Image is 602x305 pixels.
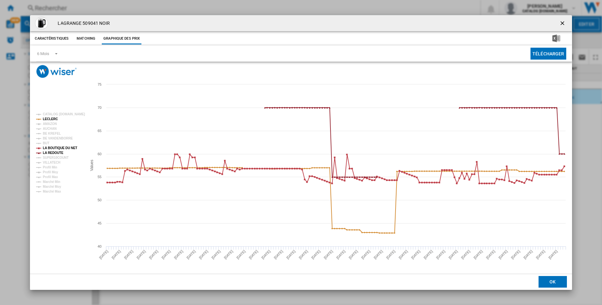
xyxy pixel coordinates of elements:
tspan: 75 [98,82,101,86]
tspan: SUPER10COUNT [43,156,69,159]
tspan: Marché Max [43,190,61,193]
tspan: 70 [98,106,101,110]
tspan: [DATE] [111,249,121,260]
tspan: BE KREFEL [43,132,61,135]
tspan: [DATE] [423,249,434,260]
tspan: Profil Moy [43,170,58,174]
tspan: Values [90,160,94,171]
tspan: 50 [98,198,101,202]
tspan: [DATE] [223,249,234,260]
tspan: 65 [98,129,101,133]
tspan: [DATE] [523,249,533,260]
tspan: [DATE] [398,249,408,260]
button: getI18NText('BUTTONS.CLOSE_DIALOG') [557,17,569,30]
tspan: LA BOUTIQUE DU NET [43,146,77,150]
tspan: 55 [98,175,101,179]
tspan: [DATE] [548,249,558,260]
tspan: [DATE] [336,249,346,260]
tspan: [DATE] [323,249,334,260]
tspan: 60 [98,152,101,156]
tspan: [DATE] [211,249,221,260]
tspan: Profil Min [43,166,57,169]
button: Télécharger [530,48,566,60]
tspan: [DATE] [198,249,209,260]
tspan: 45 [98,221,101,225]
tspan: [DATE] [510,249,521,260]
tspan: [DATE] [98,249,109,260]
tspan: [DATE] [261,249,271,260]
ng-md-icon: getI18NText('BUTTONS.CLOSE_DIALOG') [559,20,567,28]
img: excel-24x24.png [552,34,560,42]
tspan: [DATE] [161,249,171,260]
tspan: [DATE] [311,249,321,260]
tspan: [DATE] [273,249,284,260]
h4: LAGRANGE 509041 NOIR [54,20,110,27]
tspan: BE VANDENBORRE [43,137,73,140]
tspan: Marché Moy [43,185,61,188]
tspan: [DATE] [286,249,296,260]
tspan: [DATE] [348,249,358,260]
tspan: AMAZON [43,122,57,126]
tspan: VILLATECH [43,161,60,164]
tspan: 40 [98,244,101,248]
tspan: Marché Min [43,180,60,184]
tspan: [DATE] [148,249,159,260]
tspan: [DATE] [535,249,546,260]
tspan: [DATE] [360,249,371,260]
tspan: [DATE] [186,249,196,260]
tspan: AUCHAN [43,127,57,130]
button: Caractéristiques [33,33,70,44]
tspan: [DATE] [386,249,396,260]
tspan: [DATE] [448,249,458,260]
tspan: [DATE] [173,249,184,260]
md-dialog: Product popup [30,15,572,290]
tspan: LECLERC [43,117,58,121]
tspan: LA REDOUTE [43,151,63,155]
tspan: [DATE] [410,249,421,260]
tspan: CATALOG [DOMAIN_NAME] [43,112,85,116]
tspan: [DATE] [373,249,384,260]
img: 3196205090414_1 [35,17,48,30]
button: Graphique des prix [102,33,141,44]
tspan: [DATE] [123,249,134,260]
tspan: [DATE] [136,249,147,260]
tspan: [DATE] [236,249,246,260]
tspan: [DATE] [460,249,471,260]
tspan: [DATE] [485,249,496,260]
tspan: [DATE] [435,249,446,260]
div: 6 Mois [37,51,49,56]
button: Télécharger au format Excel [542,33,570,44]
button: OK [539,276,567,288]
tspan: [DATE] [298,249,309,260]
tspan: [DATE] [473,249,483,260]
tspan: BUT [43,141,49,145]
img: logo_wiser_300x94.png [36,65,77,78]
tspan: Profil Max [43,175,58,179]
tspan: [DATE] [498,249,508,260]
tspan: [DATE] [248,249,259,260]
button: Matching [72,33,100,44]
